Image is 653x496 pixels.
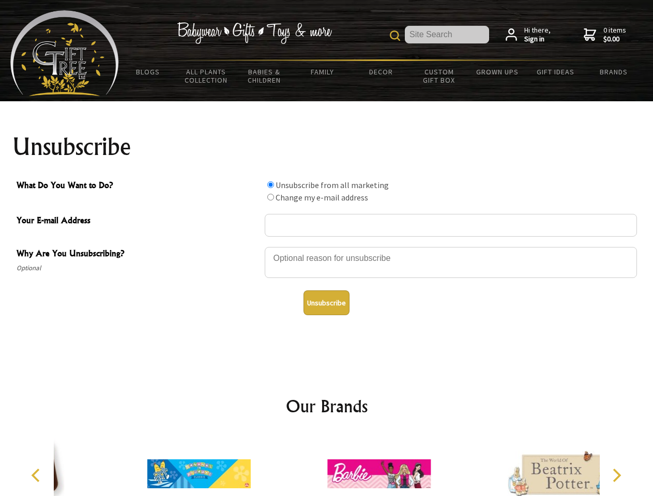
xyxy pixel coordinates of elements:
img: Babywear - Gifts - Toys & more [177,22,332,44]
input: Site Search [405,26,489,43]
span: Your E-mail Address [17,214,260,229]
a: Gift Ideas [526,61,585,83]
a: BLOGS [119,61,177,83]
h1: Unsubscribe [12,134,641,159]
button: Next [605,464,628,487]
strong: $0.00 [603,35,626,44]
textarea: Why Are You Unsubscribing? [265,247,637,278]
button: Previous [26,464,49,487]
label: Unsubscribe from all marketing [276,180,389,190]
a: 0 items$0.00 [584,26,626,44]
img: product search [390,30,400,41]
span: Optional [17,262,260,274]
button: Unsubscribe [303,290,350,315]
span: Why Are You Unsubscribing? [17,247,260,262]
input: Your E-mail Address [265,214,637,237]
input: What Do You Want to Do? [267,181,274,188]
span: Hi there, [524,26,551,44]
span: 0 items [603,25,626,44]
a: Grown Ups [468,61,526,83]
label: Change my e-mail address [276,192,368,203]
a: Custom Gift Box [410,61,468,91]
a: Babies & Children [235,61,294,91]
a: All Plants Collection [177,61,236,91]
strong: Sign in [524,35,551,44]
a: Hi there,Sign in [506,26,551,44]
img: Babyware - Gifts - Toys and more... [10,10,119,96]
a: Family [294,61,352,83]
span: What Do You Want to Do? [17,179,260,194]
h2: Our Brands [21,394,633,419]
input: What Do You Want to Do? [267,194,274,200]
a: Decor [352,61,410,83]
a: Brands [585,61,643,83]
